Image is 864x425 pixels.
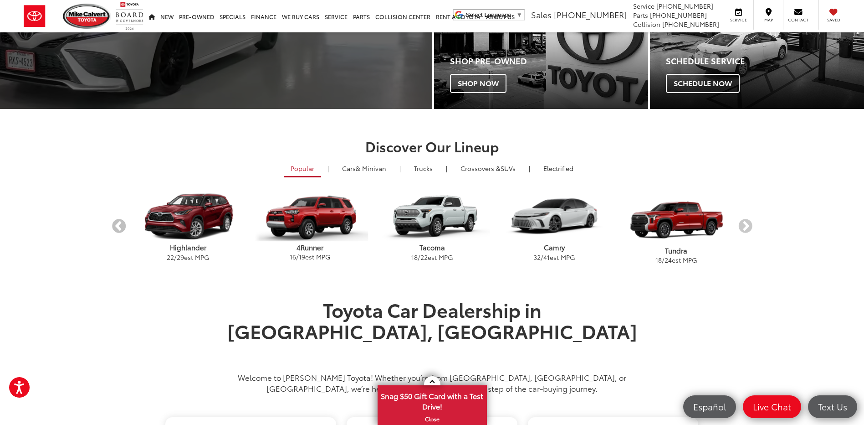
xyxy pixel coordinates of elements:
span: & Minivan [356,164,386,173]
span: Service [633,1,654,10]
span: Saved [823,17,844,23]
p: Tundra [615,246,737,255]
span: 18 [655,255,662,264]
a: Text Us [808,395,857,418]
button: Next [737,218,753,234]
span: Live Chat [748,401,796,412]
img: Toyota Tundra [618,195,734,244]
p: / est MPG [615,255,737,264]
img: Toyota 4Runner [252,192,368,241]
span: 22 [167,253,174,262]
span: ▼ [516,11,522,18]
span: Sales [531,9,552,21]
h4: Shop Pre-Owned [450,57,648,66]
img: Toyota Highlander [130,192,246,241]
li: | [325,164,331,173]
span: [PHONE_NUMBER] [554,9,627,21]
span: 22 [420,253,428,262]
span: Crossovers & [460,164,501,173]
span: Text Us [813,401,852,412]
span: 41 [543,253,550,262]
span: Español [689,401,731,412]
span: 24 [665,255,672,264]
p: / est MPG [127,253,249,262]
li: | [527,164,532,173]
img: Toyota Camry [496,192,612,241]
li: | [397,164,403,173]
h2: Discover Our Lineup [111,139,753,154]
img: Mike Calvert Toyota [63,4,111,29]
aside: carousel [111,184,753,269]
p: Welcome to [PERSON_NAME] Toyota! Whether you’re from [GEOGRAPHIC_DATA], [GEOGRAPHIC_DATA], or [GE... [220,372,644,394]
p: / est MPG [493,253,615,262]
a: Trucks [407,161,440,176]
span: Schedule Now [666,74,740,93]
span: Snag $50 Gift Card with a Test Drive! [378,386,486,414]
span: 18 [411,253,418,262]
span: Parts [633,10,648,20]
span: Shop Now [450,74,506,93]
li: | [444,164,450,173]
img: Toyota Tacoma [374,192,490,241]
a: Cars [335,161,393,176]
a: Electrified [537,161,580,176]
a: SUVs [454,161,522,176]
span: 29 [177,253,184,262]
a: Popular [284,161,321,177]
span: [PHONE_NUMBER] [662,20,719,29]
span: Map [758,17,778,23]
span: Contact [788,17,808,23]
button: Previous [111,218,127,234]
p: / est MPG [249,252,371,261]
a: Español [683,395,736,418]
a: Live Chat [743,395,801,418]
p: Tacoma [371,243,493,252]
span: [PHONE_NUMBER] [656,1,713,10]
p: 4Runner [249,243,371,252]
span: 19 [299,252,305,261]
p: Highlander [127,243,249,252]
h4: Schedule Service [666,57,864,66]
span: Service [728,17,749,23]
span: [PHONE_NUMBER] [650,10,707,20]
h1: Toyota Car Dealership in [GEOGRAPHIC_DATA], [GEOGRAPHIC_DATA] [220,299,644,362]
span: 32 [533,253,541,262]
p: / est MPG [371,253,493,262]
span: 16 [290,252,296,261]
p: Camry [493,243,615,252]
span: Collision [633,20,660,29]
